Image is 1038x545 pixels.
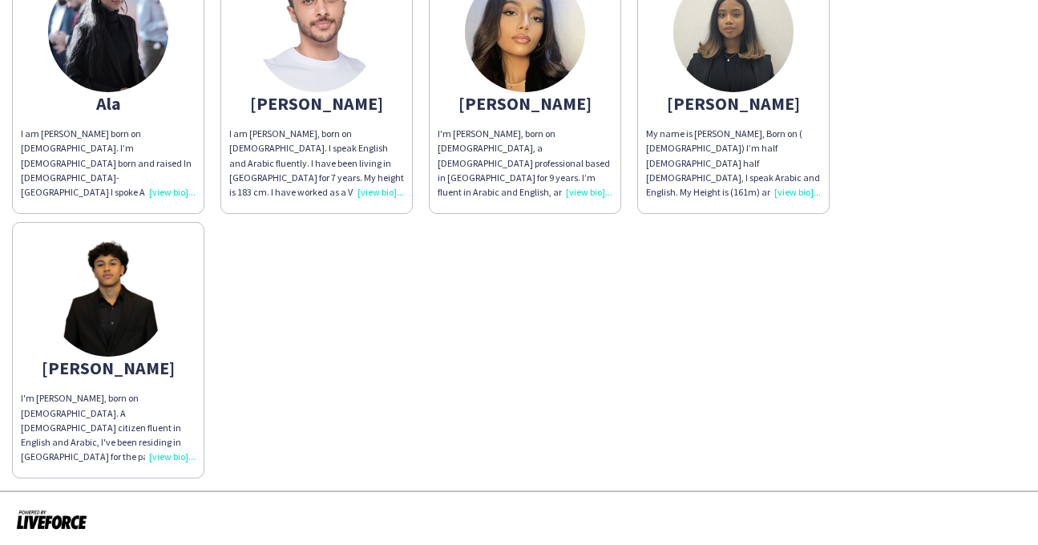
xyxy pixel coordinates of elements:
div: I am [PERSON_NAME], born on [DEMOGRAPHIC_DATA]. I speak English and Arabic fluently. I have been ... [229,127,404,200]
div: My name is [PERSON_NAME], Born on ( [DEMOGRAPHIC_DATA]) I’m half [DEMOGRAPHIC_DATA] half [DEMOGRA... [646,127,821,200]
img: thumb-68ac1b91862d8.jpeg [48,236,168,357]
div: [PERSON_NAME] [438,96,612,111]
div: I'm [PERSON_NAME], born on [DEMOGRAPHIC_DATA]. A [DEMOGRAPHIC_DATA] citizen fluent in English and... [21,391,196,464]
div: [PERSON_NAME] [21,361,196,375]
div: Ala [21,96,196,111]
img: Powered by Liveforce [16,508,87,531]
div: I'm [PERSON_NAME], born on [DEMOGRAPHIC_DATA], a [DEMOGRAPHIC_DATA] professional based in [GEOGRA... [438,127,612,200]
div: [PERSON_NAME] [646,96,821,111]
div: [PERSON_NAME] [229,96,404,111]
div: I am [PERSON_NAME] born on [DEMOGRAPHIC_DATA]. I’m [DEMOGRAPHIC_DATA] born and raised In [DEMOGRA... [21,127,196,200]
